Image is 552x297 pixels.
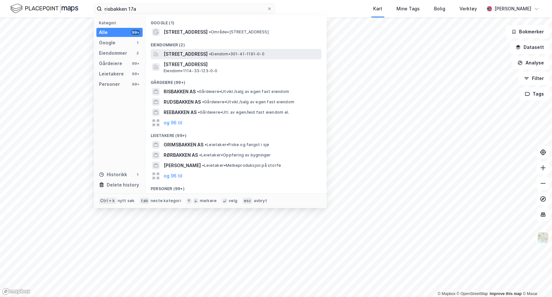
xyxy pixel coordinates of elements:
span: • [199,153,201,157]
div: Eiendommer (2) [146,37,327,49]
span: REEBAKKEN AS [164,109,197,116]
a: OpenStreetMap [457,291,488,296]
div: Personer (99+) [146,181,327,193]
div: 99+ [131,61,140,66]
div: Google [99,39,115,47]
span: [STREET_ADDRESS] [164,61,319,68]
div: Gårdeiere (99+) [146,75,327,86]
span: • [209,29,211,34]
div: 1 [135,172,140,177]
span: • [197,89,199,94]
span: RØRBAKKEN AS [164,151,198,159]
div: Leietakere [99,70,124,78]
div: Delete history [107,181,139,189]
div: Verktøy [460,5,477,13]
div: 99+ [131,71,140,76]
div: Gårdeiere [99,60,122,67]
div: Google (1) [146,15,327,27]
div: Kart [373,5,382,13]
span: RUDSBAKKEN AS [164,98,201,106]
div: neste kategori [151,198,181,203]
div: esc [243,198,253,204]
button: Filter [518,72,549,85]
a: Mapbox homepage [2,288,30,295]
span: RISBAKKEN AS [164,88,196,96]
span: Gårdeiere • Utvikl./salg av egen fast eiendom [202,99,294,105]
span: Eiendom • 301-41-1191-0-0 [209,51,265,57]
div: Historikk [99,171,127,178]
span: Leietaker • Fiske og fangst i sjø [205,142,269,147]
div: Eiendommer [99,49,127,57]
span: Gårdeiere • Utl. av egen/leid fast eiendom el. [198,110,289,115]
div: 1 [135,40,140,45]
div: Personer [99,80,120,88]
span: [STREET_ADDRESS] [164,28,208,36]
a: Improve this map [490,291,522,296]
div: velg [229,198,237,203]
span: • [202,163,204,168]
button: Datasett [510,41,549,54]
span: Leietaker • Oppføring av bygninger [199,153,271,158]
div: Kontrollprogram for chat [520,266,552,297]
span: Eiendom • 1114-33-123-0-0 [164,68,218,74]
div: Alle [99,29,108,36]
span: [STREET_ADDRESS] [164,50,208,58]
button: og 96 til [164,119,182,127]
button: Analyse [512,56,549,69]
div: Bolig [434,5,445,13]
div: Kategori [99,20,143,25]
div: nytt søk [118,198,135,203]
span: • [198,110,200,115]
span: Leietaker • Melkeproduksjon på storfe [202,163,281,168]
input: Søk på adresse, matrikkel, gårdeiere, leietakere eller personer [102,4,267,14]
a: Mapbox [438,291,455,296]
div: Leietakere (99+) [146,128,327,140]
span: Område • [STREET_ADDRESS] [209,29,269,35]
span: GRIMSBAKKEN AS [164,141,203,149]
div: Ctrl + k [99,198,116,204]
span: • [209,51,211,56]
img: Z [537,232,549,244]
span: • [202,99,204,104]
div: avbryt [254,198,267,203]
img: logo.f888ab2527a4732fd821a326f86c7f29.svg [10,3,78,14]
div: Mine Tags [396,5,420,13]
div: tab [140,198,149,204]
div: 2 [135,51,140,56]
button: Tags [519,87,549,100]
span: [PERSON_NAME] [164,162,201,169]
button: og 96 til [164,172,182,180]
iframe: Chat Widget [520,266,552,297]
span: • [205,142,207,147]
div: [PERSON_NAME] [494,5,531,13]
span: Gårdeiere • Utvikl./salg av egen fast eiendom [197,89,289,94]
div: 99+ [131,82,140,87]
div: markere [200,198,217,203]
div: 99+ [131,30,140,35]
button: Bokmerker [506,25,549,38]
